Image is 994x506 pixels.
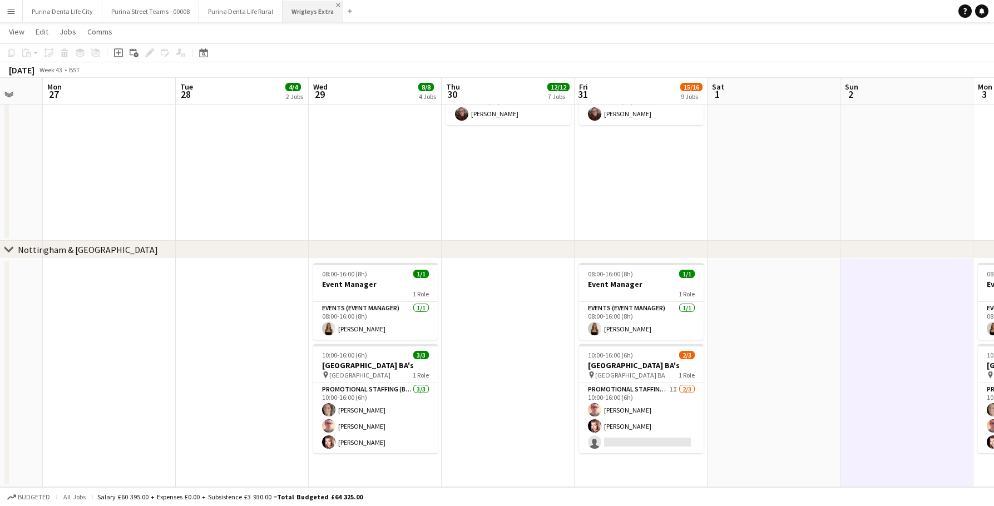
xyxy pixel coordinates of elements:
[681,92,702,101] div: 9 Jobs
[102,1,199,22] button: Purina Street Teams - 00008
[36,27,48,37] span: Edit
[413,351,429,359] span: 3/3
[55,24,81,39] a: Jobs
[322,270,367,278] span: 08:00-16:00 (8h)
[579,263,704,340] app-job-card: 08:00-16:00 (8h)1/1Event Manager1 RoleEvents (Event Manager)1/108:00-16:00 (8h)[PERSON_NAME]
[180,82,193,92] span: Tue
[446,82,460,92] span: Thu
[47,82,62,92] span: Mon
[579,82,588,92] span: Fri
[712,82,724,92] span: Sat
[579,360,704,370] h3: [GEOGRAPHIC_DATA] BA's
[679,270,695,278] span: 1/1
[18,244,158,255] div: Nottingham & [GEOGRAPHIC_DATA]
[679,290,695,298] span: 1 Role
[23,1,102,22] button: Purina Denta Life City
[83,24,117,39] a: Comms
[577,88,588,101] span: 31
[418,83,434,91] span: 8/8
[579,344,704,453] app-job-card: 10:00-16:00 (6h)2/3[GEOGRAPHIC_DATA] BA's [GEOGRAPHIC_DATA] BA1 RolePromotional Staffing (Brand A...
[329,371,390,379] span: [GEOGRAPHIC_DATA]
[37,66,65,74] span: Week 43
[588,351,633,359] span: 10:00-16:00 (6h)
[444,88,460,101] span: 30
[285,83,301,91] span: 4/4
[313,302,438,340] app-card-role: Events (Event Manager)1/108:00-16:00 (8h)[PERSON_NAME]
[976,88,992,101] span: 3
[843,88,858,101] span: 2
[588,270,633,278] span: 08:00-16:00 (8h)
[97,493,363,501] div: Salary £60 395.00 + Expenses £0.00 + Subsistence £3 930.00 =
[313,344,438,453] app-job-card: 10:00-16:00 (6h)3/3[GEOGRAPHIC_DATA] BA's [GEOGRAPHIC_DATA]1 RolePromotional Staffing (Brand Amba...
[680,83,703,91] span: 15/16
[179,88,193,101] span: 28
[595,371,665,379] span: [GEOGRAPHIC_DATA] BA
[978,82,992,92] span: Mon
[419,92,436,101] div: 4 Jobs
[311,88,328,101] span: 29
[579,87,704,125] app-card-role: Promotional Staffing (Brand Ambassadors)1/110:00-16:00 (6h)[PERSON_NAME]
[18,493,50,501] span: Budgeted
[199,1,283,22] button: Purina Denta Life Rural
[579,383,704,453] app-card-role: Promotional Staffing (Brand Ambassadors)1I2/310:00-16:00 (6h)[PERSON_NAME][PERSON_NAME]
[413,270,429,278] span: 1/1
[4,24,29,39] a: View
[87,27,112,37] span: Comms
[46,88,62,101] span: 27
[60,27,76,37] span: Jobs
[283,1,343,22] button: Wrigleys Extra
[413,290,429,298] span: 1 Role
[579,302,704,340] app-card-role: Events (Event Manager)1/108:00-16:00 (8h)[PERSON_NAME]
[710,88,724,101] span: 1
[313,383,438,453] app-card-role: Promotional Staffing (Brand Ambassadors)3/310:00-16:00 (6h)[PERSON_NAME][PERSON_NAME][PERSON_NAME]
[579,279,704,289] h3: Event Manager
[69,66,80,74] div: BST
[61,493,88,501] span: All jobs
[286,92,303,101] div: 2 Jobs
[547,83,570,91] span: 12/12
[679,371,695,379] span: 1 Role
[313,263,438,340] app-job-card: 08:00-16:00 (8h)1/1Event Manager1 RoleEvents (Event Manager)1/108:00-16:00 (8h)[PERSON_NAME]
[322,351,367,359] span: 10:00-16:00 (6h)
[845,82,858,92] span: Sun
[313,360,438,370] h3: [GEOGRAPHIC_DATA] BA's
[9,27,24,37] span: View
[446,87,571,125] app-card-role: Promotional Staffing (Brand Ambassadors)1/110:00-16:00 (6h)[PERSON_NAME]
[679,351,695,359] span: 2/3
[31,24,53,39] a: Edit
[9,65,34,76] div: [DATE]
[313,279,438,289] h3: Event Manager
[277,493,363,501] span: Total Budgeted £64 325.00
[6,491,52,503] button: Budgeted
[413,371,429,379] span: 1 Role
[313,82,328,92] span: Wed
[548,92,569,101] div: 7 Jobs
